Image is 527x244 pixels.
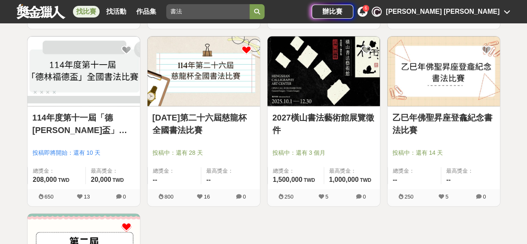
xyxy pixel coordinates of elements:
[152,111,255,136] a: [DATE]第二十六屆慈龍杯全國書法比賽
[372,7,382,17] div: C
[165,194,174,200] span: 800
[273,167,319,175] span: 總獎金：
[392,148,495,157] span: 投稿中：還有 14 天
[58,177,69,183] span: TWD
[285,194,294,200] span: 250
[32,148,135,157] span: 投稿即將開始：還有 10 天
[123,194,126,200] span: 0
[393,176,397,183] span: --
[329,176,359,183] span: 1,000,000
[73,6,100,18] a: 找比賽
[363,194,366,200] span: 0
[405,194,414,200] span: 250
[206,167,255,175] span: 最高獎金：
[267,36,380,106] img: Cover Image
[152,148,255,157] span: 投稿中：還有 28 天
[386,7,500,17] div: [PERSON_NAME] [PERSON_NAME]
[153,167,196,175] span: 總獎金：
[273,176,302,183] span: 1,500,000
[446,167,495,175] span: 最高獎金：
[204,194,210,200] span: 16
[243,194,246,200] span: 0
[27,36,140,106] img: Cover Image
[91,176,111,183] span: 20,000
[133,6,160,18] a: 作品集
[325,194,328,200] span: 5
[393,167,436,175] span: 總獎金：
[304,177,315,183] span: TWD
[153,176,157,183] span: --
[32,111,135,136] a: 114年度第十一屆「德[PERSON_NAME]盃」全國書法比賽
[312,5,353,19] a: 辦比賽
[91,167,135,175] span: 最高獎金：
[445,194,448,200] span: 5
[206,176,211,183] span: --
[112,177,124,183] span: TWD
[387,36,500,106] img: Cover Image
[272,148,375,157] span: 投稿中：還有 3 個月
[329,167,375,175] span: 最高獎金：
[33,176,57,183] span: 208,000
[147,36,260,106] img: Cover Image
[166,4,250,19] input: 有長照挺你，care到心坎裡！青春出手，拍出照顧 影音徵件活動
[84,194,90,200] span: 13
[45,194,54,200] span: 650
[446,176,451,183] span: --
[33,167,80,175] span: 總獎金：
[360,177,371,183] span: TWD
[392,111,495,136] a: 乙巳年佛聖昇座登龕紀念書法比賽
[365,6,367,10] span: 6
[272,111,375,136] a: 2027橫山書法藝術館展覽徵件
[103,6,130,18] a: 找活動
[483,194,486,200] span: 0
